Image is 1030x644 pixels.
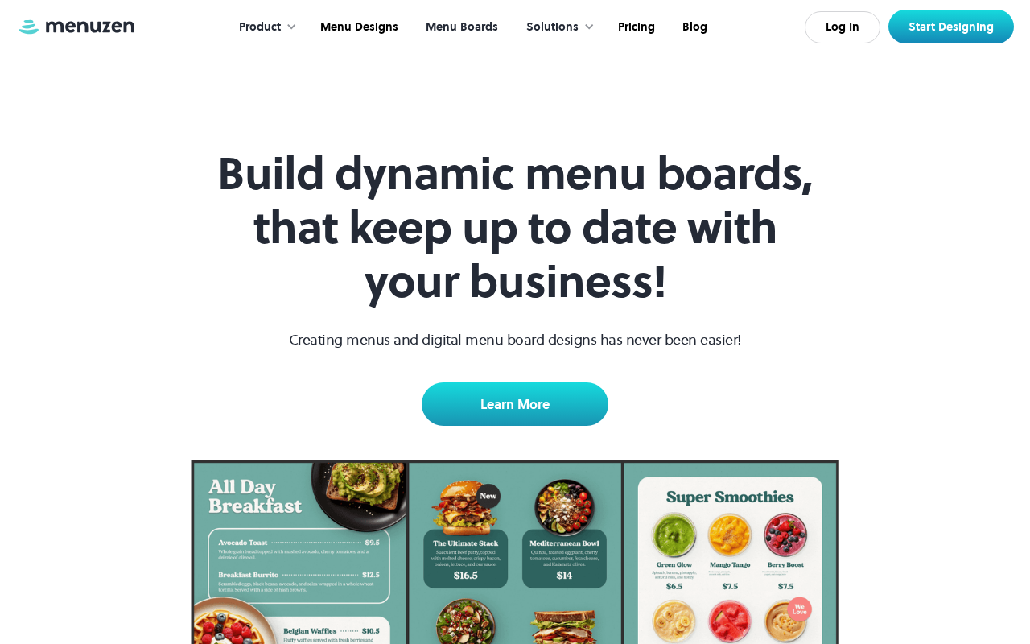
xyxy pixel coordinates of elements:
a: Start Designing [888,10,1014,43]
div: Solutions [526,19,579,36]
h1: Build dynamic menu boards, that keep up to date with your business! [206,147,824,309]
a: Pricing [603,2,667,52]
div: Product [239,19,281,36]
a: Blog [667,2,719,52]
a: Learn More [422,382,608,426]
div: Solutions [510,2,603,52]
div: Product [223,2,305,52]
p: Creating menus and digital menu board designs has never been easier! [289,328,742,350]
a: Menu Designs [305,2,410,52]
a: Log In [805,11,880,43]
a: Menu Boards [410,2,510,52]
